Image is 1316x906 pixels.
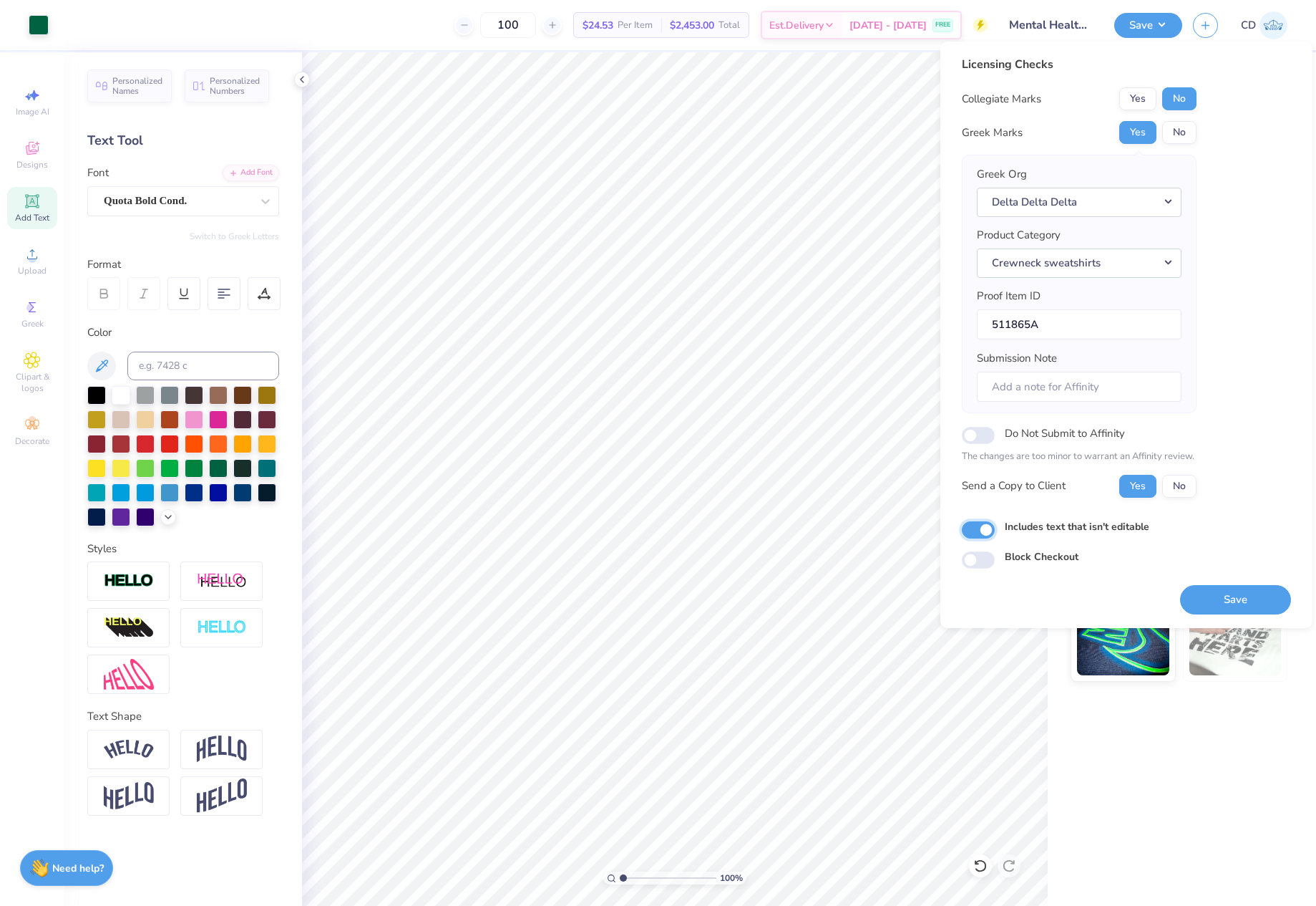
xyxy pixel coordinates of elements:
label: Font [87,165,109,181]
button: Save [1180,585,1291,615]
p: The changes are too minor to warrant an Affinity review. [962,450,1196,464]
img: Water based Ink [1189,604,1282,675]
img: 3d Illusion [104,617,154,640]
input: Add a note for Affinity [977,372,1181,403]
img: Arch [197,736,247,763]
span: Upload [18,265,47,276]
img: Negative Space [197,620,247,636]
button: Yes [1119,475,1156,498]
input: – – [480,12,536,38]
div: Styles [87,541,279,557]
span: Designs [16,159,48,170]
span: Personalized Numbers [210,76,260,96]
div: Greek Marks [962,125,1023,141]
span: Greek [21,318,44,329]
a: CD [1241,11,1287,39]
label: Block Checkout [1005,549,1078,564]
div: Send a Copy to Client [962,478,1066,494]
img: Stroke [104,573,154,589]
img: Free Distort [104,659,154,690]
button: Delta Delta Delta [977,188,1181,217]
img: Shadow [197,572,247,590]
span: CD [1241,17,1256,34]
span: Per Item [618,18,653,33]
img: Arc [104,740,154,759]
span: $24.53 [583,18,613,33]
span: Total [718,18,740,33]
span: Clipart & logos [7,371,57,394]
button: No [1162,87,1196,110]
span: 100 % [720,872,743,885]
input: e.g. 7428 c [127,352,279,380]
span: Image AI [16,106,49,117]
input: Untitled Design [998,11,1103,39]
img: Flag [104,782,154,810]
span: [DATE] - [DATE] [849,18,927,33]
button: Crewneck sweatshirts [977,249,1181,278]
button: Save [1114,13,1182,38]
button: Switch to Greek Letters [190,231,279,242]
span: Add Text [15,212,49,223]
label: Product Category [977,227,1061,244]
strong: Need help? [52,862,104,875]
label: Do Not Submit to Affinity [1005,424,1125,443]
label: Proof Item ID [977,288,1040,304]
span: $2,453.00 [670,18,714,33]
div: Collegiate Marks [962,91,1041,107]
label: Greek Org [977,166,1027,183]
label: Includes text that isn't editable [1005,519,1149,534]
div: Color [87,324,279,341]
span: Decorate [15,435,49,447]
div: Format [87,256,281,273]
label: Submission Note [977,350,1057,367]
span: Est. Delivery [769,18,824,33]
button: No [1162,475,1196,498]
div: Licensing Checks [962,56,1196,73]
button: No [1162,121,1196,144]
button: Yes [1119,121,1156,144]
div: Add Font [223,165,279,181]
button: Yes [1119,87,1156,110]
div: Text Shape [87,708,279,725]
img: Cedric Diasanta [1259,11,1287,39]
span: Personalized Names [112,76,163,96]
div: Text Tool [87,131,279,150]
img: Glow in the Dark Ink [1077,604,1169,675]
img: Rise [197,779,247,814]
span: FREE [935,20,950,30]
